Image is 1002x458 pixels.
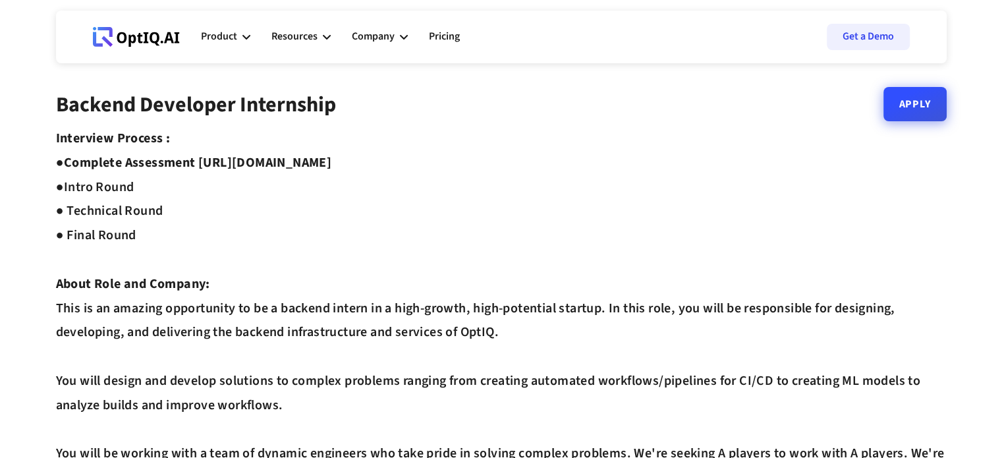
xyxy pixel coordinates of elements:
[883,87,947,121] a: Apply
[352,17,408,57] div: Company
[827,24,910,50] a: Get a Demo
[56,129,171,148] strong: Interview Process :
[201,28,237,45] div: Product
[56,275,210,293] strong: About Role and Company:
[271,17,331,57] div: Resources
[429,17,460,57] a: Pricing
[201,17,250,57] div: Product
[271,28,318,45] div: Resources
[56,154,332,196] strong: Complete Assessment [URL][DOMAIN_NAME] ●
[352,28,395,45] div: Company
[56,90,336,120] strong: Backend Developer Internship
[93,46,94,47] div: Webflow Homepage
[93,17,180,57] a: Webflow Homepage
